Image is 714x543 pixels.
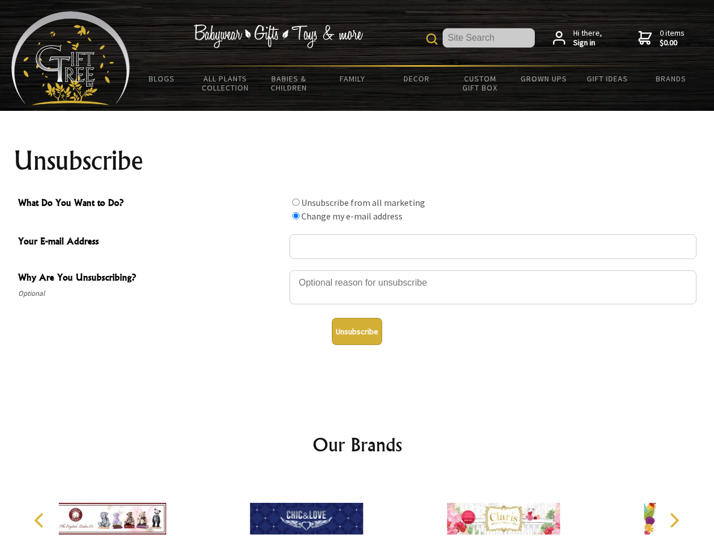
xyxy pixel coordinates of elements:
a: Custom Gift Box [448,67,512,100]
label: Change my e-mail address [301,210,403,222]
span: Hi there, [573,28,602,48]
img: product search [426,33,438,45]
span: Your E-mail Address [18,234,284,251]
a: Brands [639,67,703,90]
h1: Unsubscribe [14,147,701,174]
input: What Do You Want to Do? [292,199,300,206]
span: Optional [18,287,284,300]
button: Previous [28,508,53,533]
textarea: Why Are You Unsubscribing? [289,270,696,304]
input: Site Search [443,28,535,48]
button: Unsubscribe [332,318,382,345]
h2: Our Brands [23,431,692,458]
span: What Do You Want to Do? [18,196,284,212]
a: Decor [384,67,448,90]
a: 0 items$0.00 [638,28,685,48]
a: Babies & Children [257,67,321,100]
span: Why Are You Unsubscribing? [18,270,284,287]
strong: Sign in [573,38,602,48]
a: Hi there,Sign in [553,28,602,48]
a: BLOGS [130,67,194,90]
input: What Do You Want to Do? [292,212,300,219]
a: All Plants Collection [194,67,258,100]
button: Next [661,508,686,533]
a: Gift Ideas [575,67,639,90]
a: Family [321,67,385,90]
img: Babywear - Gifts - Toys & more [193,24,363,48]
a: Grown Ups [512,67,575,90]
label: Unsubscribe from all marketing [301,197,425,208]
span: 0 items [660,28,685,48]
input: Your E-mail Address [289,234,696,259]
strong: $0.00 [660,38,685,48]
img: Babyware - Gifts - Toys and more... [11,11,130,105]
